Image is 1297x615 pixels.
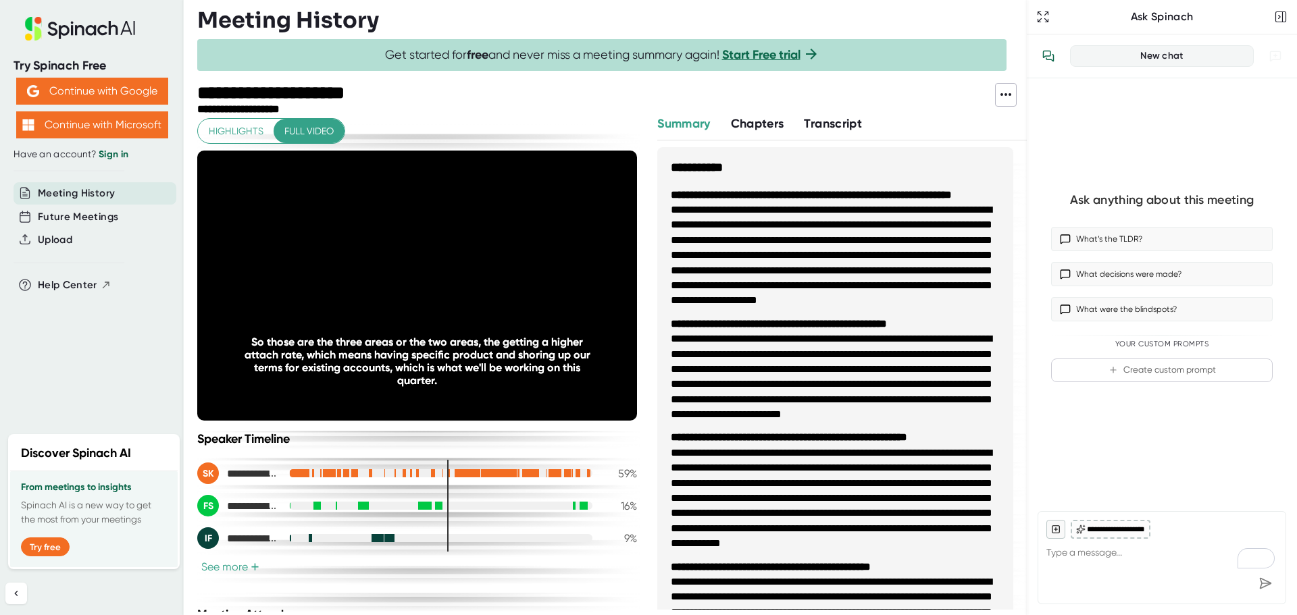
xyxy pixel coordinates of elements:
[731,115,784,133] button: Chapters
[603,467,637,480] div: 59 %
[657,115,710,133] button: Summary
[1253,571,1277,595] div: Send message
[1046,539,1277,571] textarea: To enrich screen reader interactions, please activate Accessibility in Grammarly extension settings
[38,186,115,201] button: Meeting History
[21,444,131,462] h2: Discover Spinach AI
[274,119,345,144] button: Full video
[16,111,168,138] button: Continue with Microsoft
[603,532,637,545] div: 9 %
[21,537,70,556] button: Try free
[14,149,170,161] div: Have an account?
[38,232,72,248] button: Upload
[603,500,637,512] div: 16 %
[1035,43,1062,70] button: View conversation history
[241,336,593,387] div: So those are the three areas or the two areas, the getting a higher attach rate, which means havi...
[197,462,219,484] div: SK
[14,58,170,74] div: Try Spinach Free
[38,277,97,293] span: Help Center
[197,495,219,516] div: FS
[38,277,111,293] button: Help Center
[5,583,27,604] button: Collapse sidebar
[197,527,278,549] div: Ian-Michael Farkas
[21,498,167,527] p: Spinach AI is a new way to get the most from your meetings
[385,47,819,63] span: Get started for and never miss a meeting summary again!
[1271,7,1290,26] button: Close conversation sidebar
[197,7,379,33] h3: Meeting History
[21,482,167,493] h3: From meetings to insights
[804,116,862,131] span: Transcript
[467,47,488,62] b: free
[657,116,710,131] span: Summary
[731,116,784,131] span: Chapters
[99,149,128,160] a: Sign in
[197,431,637,446] div: Speaker Timeline
[38,209,118,225] button: Future Meetings
[197,462,278,484] div: Steven Kadoch
[197,560,263,574] button: See more+
[197,495,278,516] div: Fabrizio De Simone
[1051,262,1273,286] button: What decisions were made?
[251,562,259,572] span: +
[1051,297,1273,321] button: What were the blindspots?
[27,85,39,97] img: Aehbyd4JwY73AAAAAElFTkSuQmCC
[1070,192,1254,208] div: Ask anything about this meeting
[722,47,800,62] a: Start Free trial
[804,115,862,133] button: Transcript
[197,527,219,549] div: IF
[209,123,263,140] span: Highlights
[16,78,168,105] button: Continue with Google
[1079,50,1245,62] div: New chat
[1052,10,1271,24] div: Ask Spinach
[1034,7,1052,26] button: Expand to Ask Spinach page
[198,119,274,144] button: Highlights
[1051,340,1273,349] div: Your Custom Prompts
[284,123,334,140] span: Full video
[1051,358,1273,382] button: Create custom prompt
[1051,227,1273,251] button: What’s the TLDR?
